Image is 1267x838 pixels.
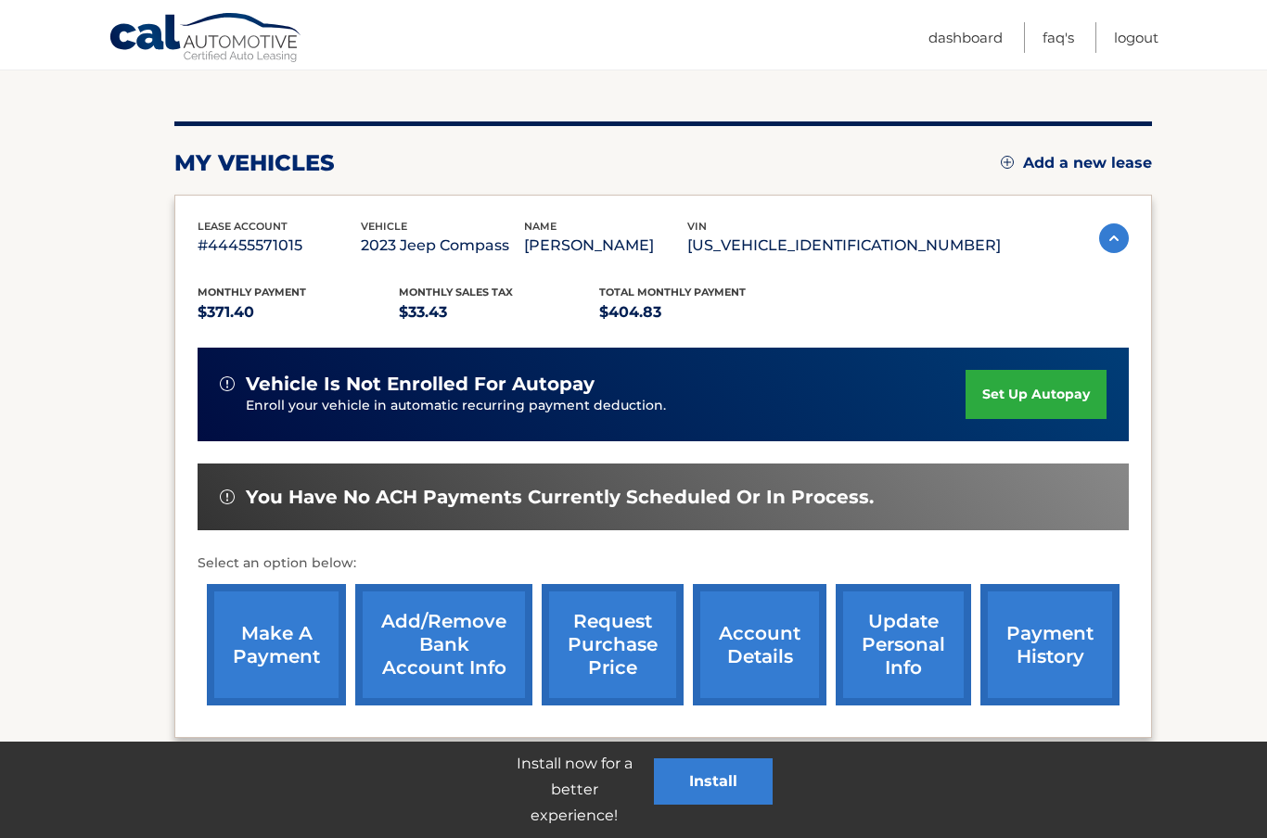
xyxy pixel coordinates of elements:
a: payment history [980,584,1120,705]
img: add.svg [1001,156,1014,169]
p: Select an option below: [198,552,1129,575]
span: vehicle is not enrolled for autopay [246,373,595,396]
button: Install [654,758,773,805]
img: alert-white.svg [220,489,235,504]
span: lease account [198,220,288,233]
p: $371.40 [198,299,399,325]
img: alert-white.svg [220,376,235,391]
span: Monthly sales Tax [399,286,513,298]
a: FAQ's [1043,22,1074,53]
span: vehicle [361,220,407,233]
p: [PERSON_NAME] [524,233,687,259]
p: $33.43 [399,299,600,325]
p: $404.83 [599,299,800,325]
h2: my vehicles [174,149,335,177]
p: Install now for a better experience! [494,751,654,829]
span: vin [687,220,707,233]
p: #44455571015 [198,233,361,259]
a: Add a new lease [1001,154,1152,172]
a: Logout [1114,22,1158,53]
a: account details [693,584,826,705]
img: accordion-active.svg [1099,223,1129,253]
span: Monthly Payment [198,286,306,298]
span: You have no ACH payments currently scheduled or in process. [246,486,874,509]
a: Cal Automotive [109,12,303,66]
p: [US_VEHICLE_IDENTIFICATION_NUMBER] [687,233,1001,259]
a: update personal info [836,584,971,705]
p: 2023 Jeep Compass [361,233,524,259]
span: name [524,220,557,233]
span: Total Monthly Payment [599,286,746,298]
p: Enroll your vehicle in automatic recurring payment deduction. [246,396,966,416]
a: make a payment [207,584,346,705]
a: Dashboard [928,22,1003,53]
a: request purchase price [542,584,684,705]
a: set up autopay [966,370,1107,419]
a: Add/Remove bank account info [355,584,532,705]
